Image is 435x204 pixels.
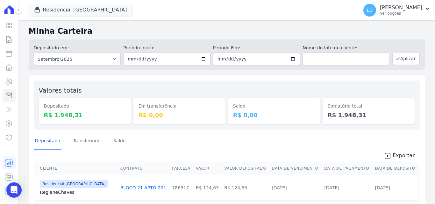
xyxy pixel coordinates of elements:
[34,133,62,150] a: Depositado
[6,182,22,198] div: Open Intercom Messenger
[373,162,418,175] th: Data de Depósito
[375,185,390,190] a: [DATE]
[233,111,315,119] dd: R$ 0,00
[213,45,300,51] label: Período Fim:
[35,162,118,175] th: Cliente
[392,52,420,65] button: Aplicar
[328,111,410,119] dd: R$ 1.948,31
[367,8,373,12] span: LD
[233,103,315,109] dt: Saldo
[44,111,126,119] dd: R$ 1.948,31
[123,45,210,51] label: Período Inicío:
[29,4,132,16] button: Residencial [GEOGRAPHIC_DATA]
[328,103,410,109] dt: Somatório total
[379,152,420,161] a: unarchive Exportar
[72,133,102,150] a: Transferindo
[222,162,269,175] th: Valor Depositado
[272,185,287,190] a: [DATE]
[34,45,69,50] label: Depositado em:
[139,103,220,109] dt: Em transferência
[322,162,372,175] th: Data de Pagamento
[112,133,127,150] a: Saldo
[29,25,425,37] h2: Minha Carteira
[380,11,422,16] p: Ver opções
[39,87,82,94] label: Valores totais
[324,185,339,190] a: [DATE]
[222,175,269,200] td: R$ 124,63
[169,162,193,175] th: Parcela
[193,175,222,200] td: R$ 124,63
[40,189,115,195] a: RegianeChaves
[380,4,422,11] p: [PERSON_NAME]
[269,162,322,175] th: Data de Vencimento
[139,111,220,119] dd: R$ 0,00
[393,152,415,159] span: Exportar
[384,152,391,159] i: unarchive
[44,103,126,109] dt: Depositado
[172,185,189,190] a: 786517
[120,185,166,190] a: BLOCO 21 APTO 201
[358,1,435,19] button: LD [PERSON_NAME] Ver opções
[303,45,390,51] label: Nome do lote ou cliente:
[118,162,169,175] th: Contrato
[193,162,222,175] th: Valor
[40,180,108,188] span: Residencial [GEOGRAPHIC_DATA]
